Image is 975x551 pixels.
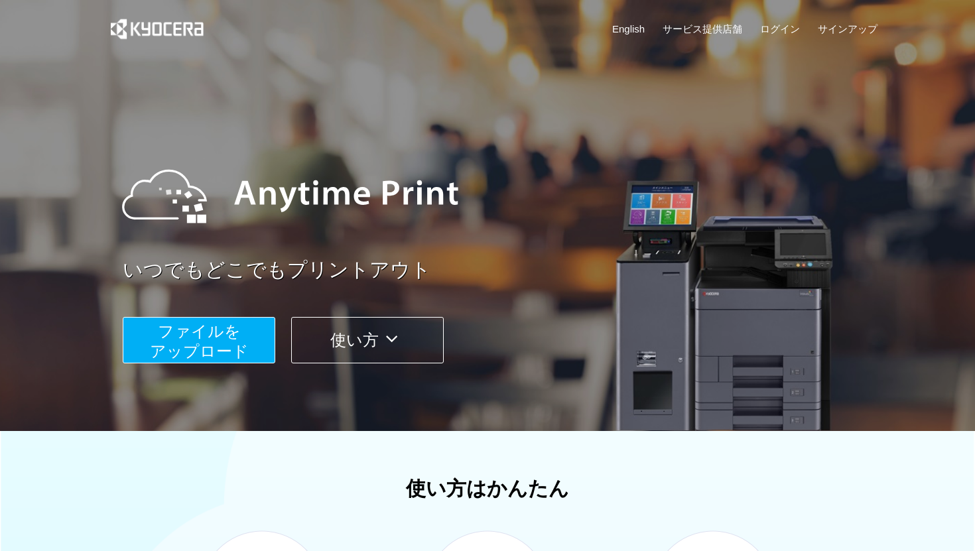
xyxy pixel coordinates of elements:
[612,22,645,36] a: English
[818,22,877,36] a: サインアップ
[123,256,885,284] a: いつでもどこでもプリントアウト
[291,317,444,363] button: 使い方
[123,317,275,363] button: ファイルを​​アップロード
[663,22,742,36] a: サービス提供店舗
[760,22,800,36] a: ログイン
[150,322,249,360] span: ファイルを ​​アップロード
